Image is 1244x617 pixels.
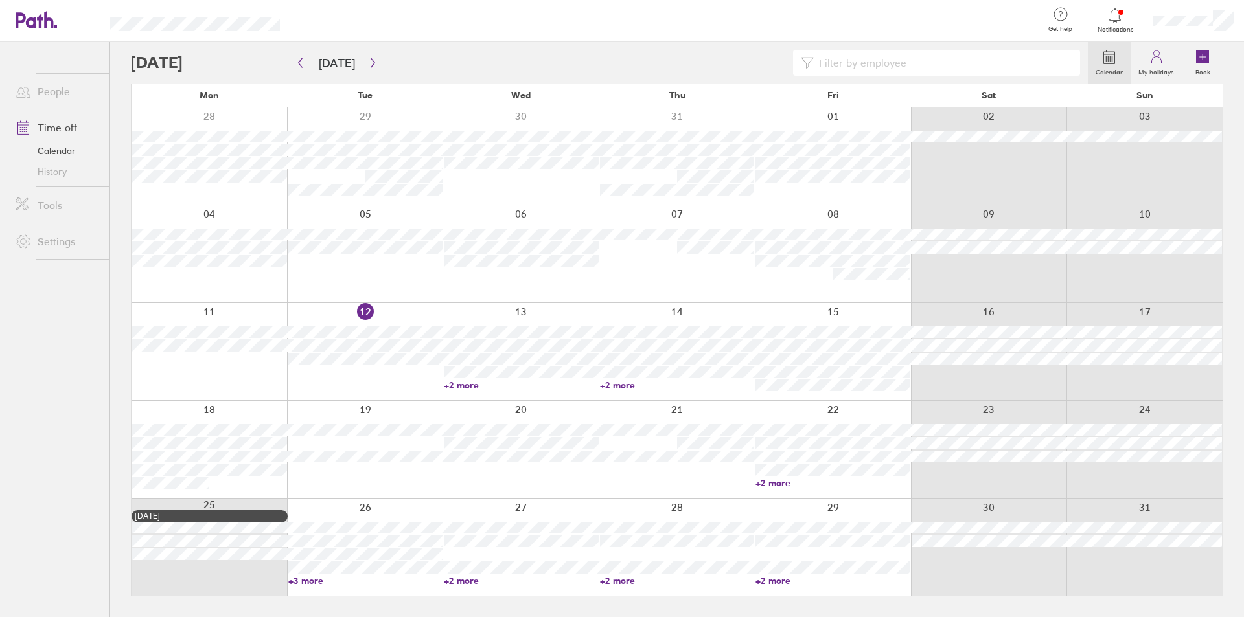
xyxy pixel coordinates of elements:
button: [DATE] [308,52,365,74]
a: +2 more [600,379,755,391]
a: Book [1182,42,1223,84]
span: Get help [1039,25,1081,33]
span: Notifications [1094,26,1136,34]
a: Notifications [1094,6,1136,34]
a: Settings [5,229,109,254]
a: Calendar [5,140,109,161]
span: Thu [669,90,685,100]
a: Time off [5,115,109,140]
span: Mon [200,90,219,100]
a: People [5,78,109,104]
a: +3 more [288,575,443,587]
label: Book [1188,65,1218,76]
span: Fri [827,90,839,100]
span: Tue [358,90,373,100]
a: +2 more [755,477,910,489]
a: Calendar [1088,42,1131,84]
label: My holidays [1131,65,1182,76]
a: +2 more [600,575,755,587]
a: +2 more [444,575,599,587]
a: +2 more [444,379,599,391]
span: Wed [511,90,531,100]
a: My holidays [1131,42,1182,84]
input: Filter by employee [814,50,1072,75]
a: History [5,161,109,182]
a: Tools [5,192,109,218]
div: [DATE] [135,511,284,521]
label: Calendar [1088,65,1131,76]
span: Sun [1136,90,1153,100]
a: +2 more [755,575,910,587]
span: Sat [982,90,996,100]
